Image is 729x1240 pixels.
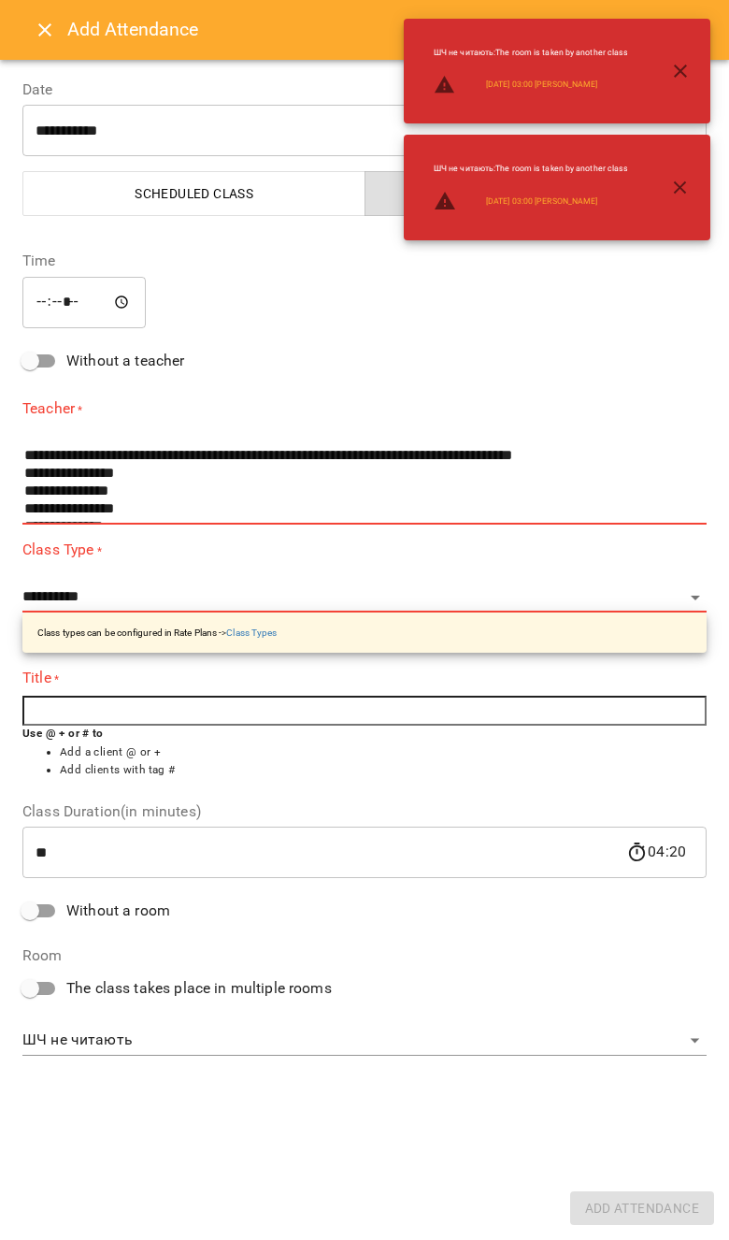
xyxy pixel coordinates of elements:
label: Time [22,253,707,268]
p: Class types can be configured in Rate Plans -> [37,626,277,640]
li: Add clients with tag # [60,761,707,780]
h6: Add Attendance [67,15,707,44]
label: Room [22,948,707,963]
a: Class Types [226,627,277,638]
span: Out of Schedule [377,182,696,205]
span: The class takes place in multiple rooms [66,977,332,1000]
span: Scheduled class [35,182,354,205]
span: Without a teacher [66,350,185,372]
label: Class Type [22,540,707,561]
a: [DATE] 03:00 [PERSON_NAME] [486,195,597,208]
b: Use @ + or # to [22,727,104,740]
li: ШЧ не читають : The room is taken by another class [419,39,644,66]
button: Scheduled class [22,171,365,216]
label: Title [22,668,707,689]
li: ШЧ не читають : The room is taken by another class [419,155,644,182]
label: Class Duration(in minutes) [22,804,707,819]
span: Without a room [66,900,170,922]
label: Date [22,82,707,97]
li: Add a client @ or + [60,743,707,762]
button: Out of Schedule [364,171,708,216]
div: ШЧ не читають [22,1026,707,1056]
button: Close [22,7,67,52]
a: [DATE] 03:00 [PERSON_NAME] [486,79,597,91]
label: Teacher [22,398,707,420]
